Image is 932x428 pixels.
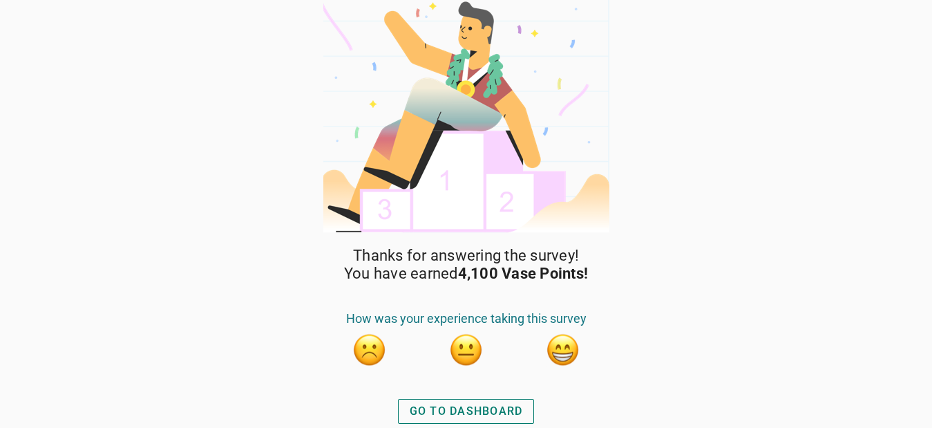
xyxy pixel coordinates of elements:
button: GO TO DASHBOARD [398,399,535,424]
span: You have earned [344,265,588,283]
div: GO TO DASHBOARD [410,403,523,420]
span: Thanks for answering the survey! [353,247,579,265]
strong: 4,100 Vase Points! [458,265,589,282]
div: How was your experience taking this survey [321,311,611,333]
